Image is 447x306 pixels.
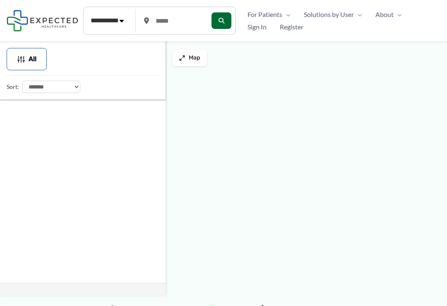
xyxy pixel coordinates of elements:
span: Register [280,21,303,33]
a: For PatientsMenu Toggle [241,8,297,21]
span: Menu Toggle [394,8,402,21]
a: Register [273,21,310,33]
button: All [7,48,47,70]
img: Maximize [179,55,185,61]
a: Solutions by UserMenu Toggle [297,8,369,21]
span: Sign In [248,21,267,33]
span: About [375,8,394,21]
span: For Patients [248,8,282,21]
img: Filter [17,55,25,63]
img: Expected Healthcare Logo - side, dark font, small [7,10,78,31]
span: Menu Toggle [354,8,362,21]
span: Map [189,55,200,62]
span: All [29,56,36,62]
a: Sign In [241,21,273,33]
span: Menu Toggle [282,8,291,21]
a: AboutMenu Toggle [369,8,409,21]
label: Sort: [7,81,19,92]
button: Map [172,50,207,66]
span: Solutions by User [304,8,354,21]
